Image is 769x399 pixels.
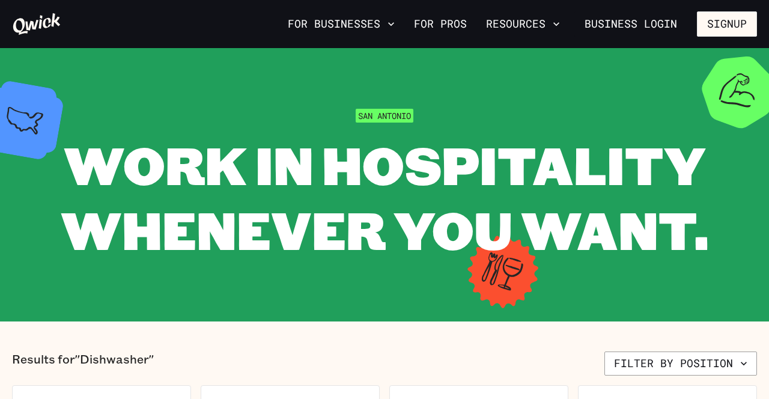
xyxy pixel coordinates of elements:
button: Resources [481,14,565,34]
span: WORK IN HOSPITALITY WHENEVER YOU WANT. [61,130,708,264]
p: Results for "Dishwasher" [12,352,154,376]
button: For Businesses [283,14,400,34]
button: Filter by position [604,352,757,376]
a: For Pros [409,14,472,34]
span: San Antonio [356,109,413,123]
button: Signup [697,11,757,37]
a: Business Login [574,11,687,37]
